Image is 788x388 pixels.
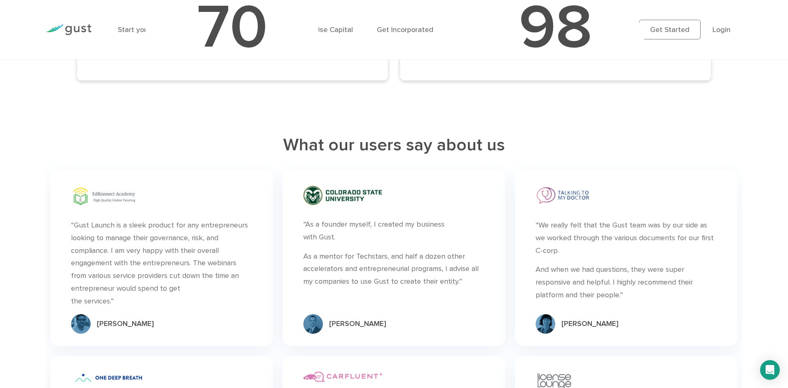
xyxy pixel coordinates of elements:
div: [PERSON_NAME] [97,319,154,329]
p: As a mentor for Techstars, and half a dozen other accelerators and entrepreneurial programs, I ad... [303,250,485,288]
p: And when we had questions, they were super responsive and helpful. I highly recommend their platf... [536,264,717,301]
div: Open Intercom Messenger [760,360,780,380]
p: “Gust Launch is a sleek product for any entrepreneurs looking to manage their governance, risk, a... [71,219,252,308]
div: [PERSON_NAME] [329,319,386,329]
img: One Deep Breath [71,372,146,384]
img: Group 7 [71,314,91,334]
a: Get Incorporated [377,25,433,34]
img: Carfluent [303,372,382,382]
h2: What our users say about us [46,134,742,157]
a: Login [712,25,731,34]
img: Group 7 [536,314,555,334]
img: Gust Logo [46,24,92,35]
p: “As a founder myself, I created my business with Gust. [303,218,485,244]
a: Start your Journey [118,25,179,34]
div: [PERSON_NAME] [561,319,618,329]
a: Raise Capital [309,25,353,34]
a: Get Started [639,20,701,39]
img: Talking To My Doctor [536,186,591,206]
p: “We really felt that the Gust team was by our side as we worked through the various documents for... [536,219,717,257]
img: Csu [303,186,382,205]
img: Group 9 [303,314,323,334]
img: Edkonnect [71,186,137,206]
